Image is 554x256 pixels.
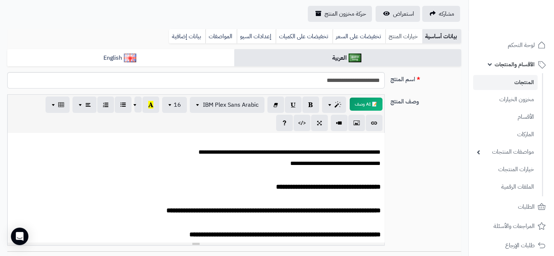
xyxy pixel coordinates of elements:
[308,6,372,22] a: حركة مخزون المنتج
[237,29,276,44] a: إعدادات السيو
[203,101,259,109] span: IBM Plex Sans Arabic
[190,97,264,113] button: IBM Plex Sans Arabic
[473,109,538,125] a: الأقسام
[174,101,181,109] span: 16
[473,144,538,160] a: مواصفات المنتجات
[504,5,547,21] img: logo-2.png
[422,29,461,44] a: بيانات أساسية
[473,92,538,107] a: مخزون الخيارات
[11,228,28,245] div: Open Intercom Messenger
[422,6,460,22] a: مشاركه
[388,94,464,106] label: وصف المنتج
[7,49,234,67] a: English
[508,40,535,50] span: لوحة التحكم
[439,9,454,18] span: مشاركه
[473,127,538,142] a: الماركات
[473,162,538,177] a: خيارات المنتجات
[495,59,535,70] span: الأقسام والمنتجات
[494,221,535,231] span: المراجعات والأسئلة
[473,179,538,195] a: الملفات الرقمية
[349,54,361,62] img: العربية
[518,202,535,212] span: الطلبات
[325,9,366,18] span: حركة مخزون المنتج
[473,36,550,54] a: لوحة التحكم
[234,49,461,67] a: العربية
[205,29,237,44] a: المواصفات
[333,29,385,44] a: تخفيضات على السعر
[169,29,205,44] a: بيانات إضافية
[505,240,535,251] span: طلبات الإرجاع
[473,217,550,235] a: المراجعات والأسئلة
[124,54,137,62] img: English
[473,198,550,216] a: الطلبات
[276,29,333,44] a: تخفيضات على الكميات
[473,237,550,254] a: طلبات الإرجاع
[162,97,187,113] button: 16
[350,98,382,111] button: 📝 AI وصف
[385,29,422,44] a: خيارات المنتج
[388,72,464,84] label: اسم المنتج
[473,75,538,90] a: المنتجات
[393,9,414,18] span: استعراض
[376,6,420,22] a: استعراض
